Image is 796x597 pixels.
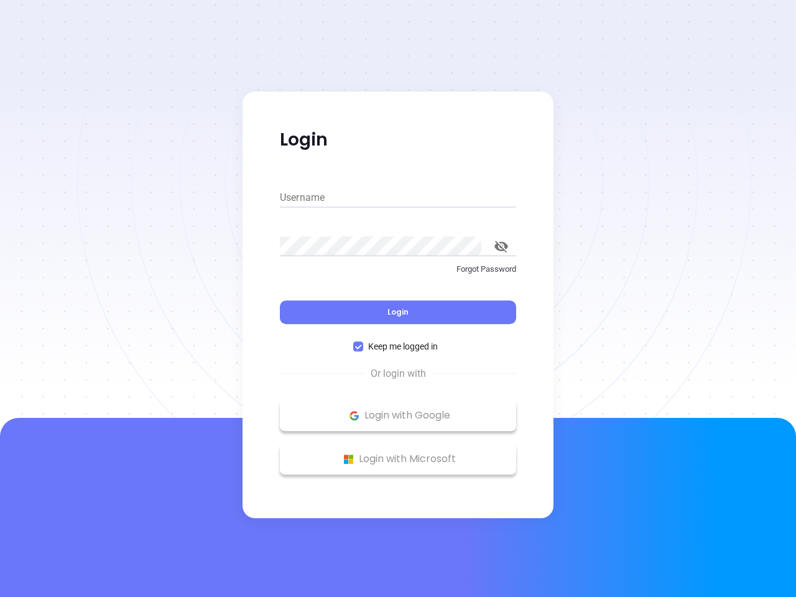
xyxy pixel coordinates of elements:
span: Keep me logged in [363,340,443,353]
img: Google Logo [346,408,362,423]
a: Forgot Password [280,263,516,285]
p: Login with Google [286,406,510,425]
p: Login with Microsoft [286,450,510,468]
span: Or login with [364,366,432,381]
span: Login [387,307,409,317]
img: Microsoft Logo [341,451,356,467]
button: Google Logo Login with Google [280,400,516,431]
p: Login [280,129,516,151]
p: Forgot Password [280,263,516,275]
button: Login [280,300,516,324]
button: Microsoft Logo Login with Microsoft [280,443,516,474]
button: toggle password visibility [486,231,516,261]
